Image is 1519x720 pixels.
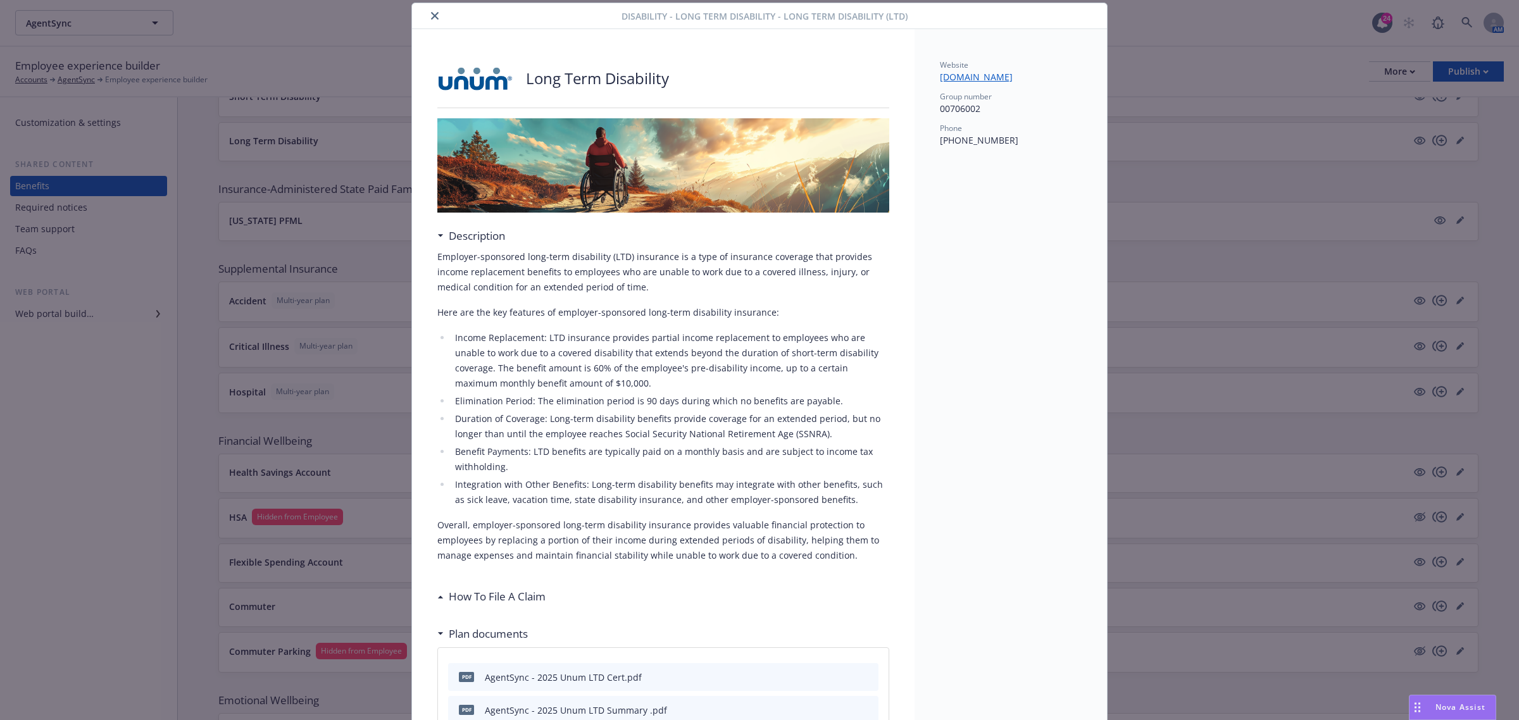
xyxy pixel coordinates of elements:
img: banner [437,118,889,213]
p: Long Term Disability [526,68,669,89]
h3: Plan documents [449,626,528,642]
button: download file [842,671,852,684]
a: [DOMAIN_NAME] [940,71,1023,83]
span: Phone [940,123,962,133]
li: Duration of Coverage: Long-term disability benefits provide coverage for an extended period, but ... [451,411,889,442]
button: preview file [862,671,873,684]
li: Income Replacement: LTD insurance provides partial income replacement to employees who are unable... [451,330,889,391]
button: preview file [862,704,873,717]
span: pdf [459,672,474,681]
div: Drag to move [1410,695,1425,719]
span: Nova Assist [1435,702,1485,712]
p: 00706002 [940,102,1082,115]
span: Website [940,59,968,70]
h3: How To File A Claim [449,588,546,605]
div: AgentSync - 2025 Unum LTD Cert.pdf [485,671,642,684]
p: [PHONE_NUMBER] [940,133,1082,147]
button: close [427,8,442,23]
li: Benefit Payments: LTD benefits are typically paid on a monthly basis and are subject to income ta... [451,444,889,475]
div: AgentSync - 2025 Unum LTD Summary .pdf [485,704,667,717]
p: Employer-sponsored long-term disability (LTD) insurance is a type of insurance coverage that prov... [437,249,889,295]
span: Disability - Long Term Disability - Long Term Disability (LTD) [622,9,908,23]
p: Here are the key features of employer-sponsored long-term disability insurance: [437,305,889,320]
p: Overall, employer-sponsored long-term disability insurance provides valuable financial protection... [437,518,889,563]
img: UNUM [437,59,513,97]
span: pdf [459,705,474,714]
div: Description [437,228,505,244]
div: Plan documents [437,626,528,642]
span: Group number [940,91,992,102]
h3: Description [449,228,505,244]
li: Elimination Period: The elimination period is 90 days during which no benefits are payable. [451,394,889,409]
li: Integration with Other Benefits: Long-term disability benefits may integrate with other benefits,... [451,477,889,507]
div: How To File A Claim [437,588,546,605]
button: download file [842,704,852,717]
button: Nova Assist [1409,695,1496,720]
